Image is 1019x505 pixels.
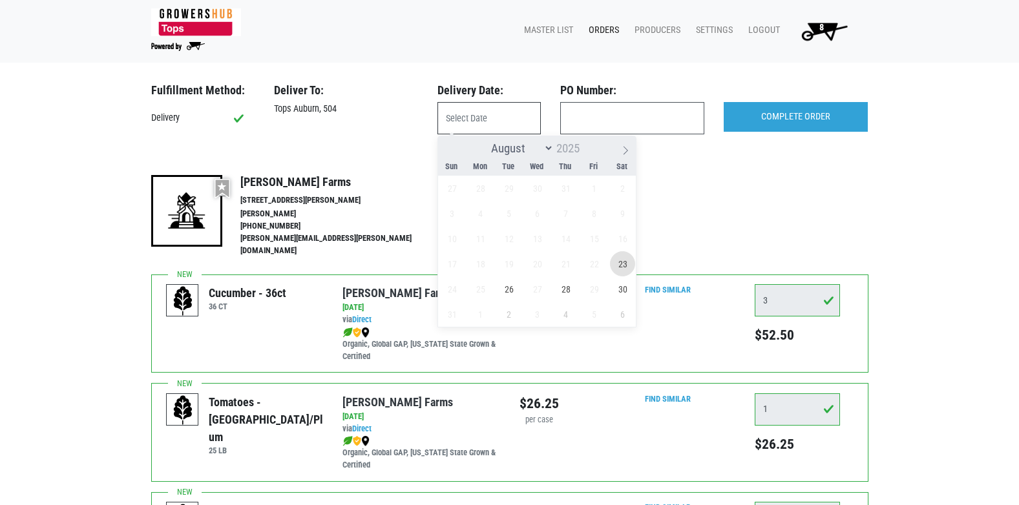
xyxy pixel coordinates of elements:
h4: [PERSON_NAME] Farms [240,175,439,189]
span: Thu [551,163,580,171]
a: 8 [785,18,858,44]
span: August 1, 2025 [582,176,607,201]
span: August 20, 2025 [525,251,550,276]
h3: Delivery Date: [437,83,541,98]
span: August 5, 2025 [496,201,521,226]
span: July 28, 2025 [468,176,493,201]
h3: Deliver To: [274,83,418,98]
div: via [342,314,499,326]
span: September 1, 2025 [468,302,493,327]
input: COMPLETE ORDER [724,102,868,132]
h6: 25 LB [209,446,323,455]
img: leaf-e5c59151409436ccce96b2ca1b28e03c.png [342,436,353,446]
div: Cucumber - 36ct [209,284,286,302]
span: August 13, 2025 [525,226,550,251]
span: August 6, 2025 [525,201,550,226]
span: August 23, 2025 [610,251,635,276]
span: August 11, 2025 [468,226,493,251]
span: August 21, 2025 [553,251,578,276]
select: Month [485,140,554,156]
li: [PERSON_NAME][EMAIL_ADDRESS][PERSON_NAME][DOMAIN_NAME] [240,232,439,257]
span: Fri [580,163,608,171]
span: August 31, 2025 [439,302,465,327]
div: Tops Auburn, 504 [264,102,428,116]
span: Wed [523,163,551,171]
span: August 15, 2025 [582,226,607,251]
span: Tue [494,163,523,171]
div: Organic, Global GAP, [US_STATE] State Grown & Certified [342,326,499,363]
span: September 3, 2025 [525,302,550,327]
img: map_marker-0e94453035b3232a4d21701695807de9.png [361,327,370,338]
h5: $52.50 [755,327,840,344]
h3: PO Number: [560,83,704,98]
img: safety-e55c860ca8c00a9c171001a62a92dabd.png [353,436,361,446]
span: Mon [466,163,494,171]
span: September 5, 2025 [582,302,607,327]
a: Find Similar [645,285,691,294]
div: [DATE] [342,302,499,314]
span: Sun [437,163,466,171]
span: August 17, 2025 [439,251,465,276]
h3: Fulfillment Method: [151,83,255,98]
img: map_marker-0e94453035b3232a4d21701695807de9.png [361,436,370,446]
span: August 28, 2025 [553,276,578,302]
img: Cart [795,18,853,44]
span: September 4, 2025 [553,302,578,327]
span: August 8, 2025 [582,201,607,226]
span: August 7, 2025 [553,201,578,226]
img: 279edf242af8f9d49a69d9d2afa010fb.png [151,8,241,36]
span: Sat [608,163,636,171]
span: July 30, 2025 [525,176,550,201]
span: August 12, 2025 [496,226,521,251]
img: placeholder-variety-43d6402dacf2d531de610a020419775a.svg [167,394,199,426]
input: Qty [755,393,840,426]
li: [STREET_ADDRESS][PERSON_NAME] [240,194,439,207]
h5: $26.25 [755,436,840,453]
li: [PERSON_NAME] [240,208,439,220]
span: July 27, 2025 [439,176,465,201]
span: August 24, 2025 [439,276,465,302]
span: August 25, 2025 [468,276,493,302]
span: July 31, 2025 [553,176,578,201]
span: September 6, 2025 [610,302,635,327]
span: August 2, 2025 [610,176,635,201]
span: 8 [819,22,824,33]
a: Producers [624,18,686,43]
img: placeholder-variety-43d6402dacf2d531de610a020419775a.svg [167,285,199,317]
a: Settings [686,18,738,43]
span: August 26, 2025 [496,276,521,302]
span: August 16, 2025 [610,226,635,251]
img: 19-7441ae2ccb79c876ff41c34f3bd0da69.png [151,175,222,246]
span: August 29, 2025 [582,276,607,302]
span: August 27, 2025 [525,276,550,302]
div: [DATE] [342,411,499,423]
div: Organic, Global GAP, [US_STATE] State Grown & Certified [342,435,499,471]
a: Orders [578,18,624,43]
span: August 4, 2025 [468,201,493,226]
img: safety-e55c860ca8c00a9c171001a62a92dabd.png [353,327,361,338]
span: August 30, 2025 [610,276,635,302]
input: Qty [755,284,840,316]
div: via [342,423,499,435]
div: per case [520,414,559,426]
input: Select Date [437,102,541,134]
div: Tomatoes - [GEOGRAPHIC_DATA]/Plum [209,393,323,446]
span: August 14, 2025 [553,226,578,251]
span: August 9, 2025 [610,201,635,226]
span: September 2, 2025 [496,302,521,327]
h6: 36 CT [209,302,286,311]
img: Powered by Big Wheelbarrow [151,42,205,51]
a: Direct [352,314,372,324]
div: $26.25 [520,393,559,414]
a: Find Similar [645,394,691,404]
span: August 18, 2025 [468,251,493,276]
a: Direct [352,424,372,433]
span: August 10, 2025 [439,226,465,251]
span: August 19, 2025 [496,251,521,276]
a: [PERSON_NAME] Farms [342,395,453,409]
span: August 3, 2025 [439,201,465,226]
a: [PERSON_NAME] Farms [342,286,453,300]
a: Master List [514,18,578,43]
li: [PHONE_NUMBER] [240,220,439,232]
span: August 22, 2025 [582,251,607,276]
